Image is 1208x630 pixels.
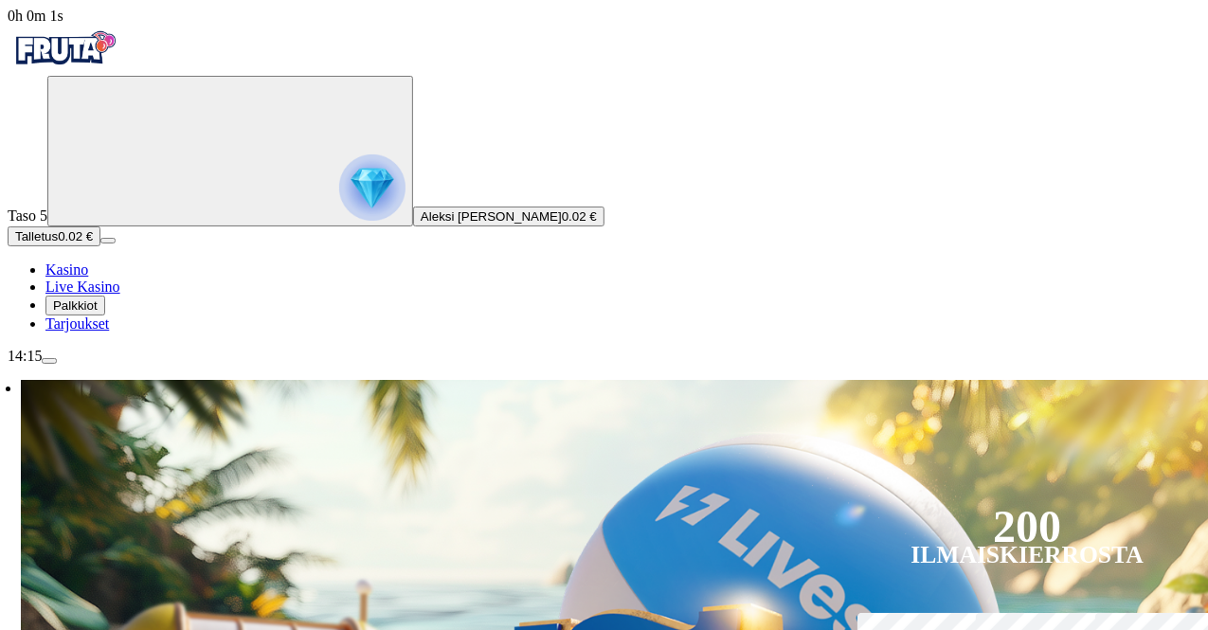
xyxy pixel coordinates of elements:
div: Ilmaiskierrosta [911,544,1145,567]
span: Kasino [45,261,88,278]
button: reward progress [47,76,413,226]
a: Fruta [8,59,121,75]
img: reward progress [339,154,406,221]
a: gift-inverted iconTarjoukset [45,315,109,332]
button: menu [42,358,57,364]
span: Live Kasino [45,279,120,295]
span: Palkkiot [53,298,98,313]
span: user session time [8,8,63,24]
button: Aleksi [PERSON_NAME]0.02 € [413,207,604,226]
div: 200 [993,515,1061,538]
span: Talletus [15,229,58,243]
button: menu [100,238,116,243]
a: poker-chip iconLive Kasino [45,279,120,295]
a: diamond iconKasino [45,261,88,278]
span: 0.02 € [58,229,93,243]
span: Tarjoukset [45,315,109,332]
span: 0.02 € [562,209,597,224]
button: reward iconPalkkiot [45,296,105,315]
span: Taso 5 [8,207,47,224]
button: Talletusplus icon0.02 € [8,226,100,246]
span: Aleksi [PERSON_NAME] [421,209,562,224]
nav: Primary [8,25,1200,333]
span: 14:15 [8,348,42,364]
img: Fruta [8,25,121,72]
